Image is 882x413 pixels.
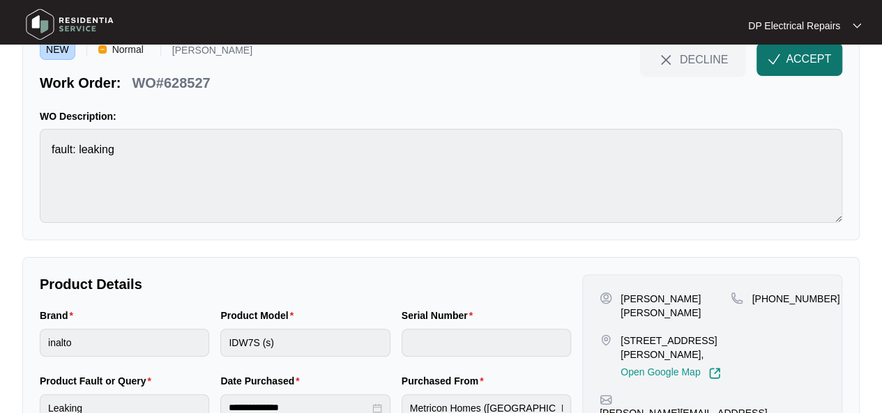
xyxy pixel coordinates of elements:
[680,52,728,67] span: DECLINE
[40,129,842,223] textarea: fault: leaking
[220,374,305,388] label: Date Purchased
[786,51,831,68] span: ACCEPT
[621,334,731,361] p: [STREET_ADDRESS][PERSON_NAME],
[640,42,745,76] button: close-IconDECLINE
[98,45,107,54] img: Vercel Logo
[21,3,119,45] img: residentia service logo
[600,393,612,406] img: map-pin
[172,45,252,60] p: [PERSON_NAME]
[756,42,842,76] button: check-IconACCEPT
[40,109,842,123] p: WO Description:
[853,22,861,29] img: dropdown arrow
[621,292,731,320] p: [PERSON_NAME] [PERSON_NAME]
[621,367,721,380] a: Open Google Map
[657,52,674,68] img: close-Icon
[220,329,390,357] input: Product Model
[40,73,121,93] p: Work Order:
[731,292,743,304] img: map-pin
[600,334,612,346] img: map-pin
[402,329,571,357] input: Serial Number
[752,292,839,306] p: [PHONE_NUMBER]
[220,309,299,322] label: Product Model
[132,73,210,93] p: WO#628527
[748,19,840,33] p: DP Electrical Repairs
[107,39,149,60] span: Normal
[40,39,75,60] span: NEW
[768,53,780,65] img: check-Icon
[402,309,478,322] label: Serial Number
[40,274,571,294] p: Product Details
[402,374,489,388] label: Purchased From
[40,329,209,357] input: Brand
[708,367,721,380] img: Link-External
[40,309,79,322] label: Brand
[40,374,157,388] label: Product Fault or Query
[600,292,612,304] img: user-pin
